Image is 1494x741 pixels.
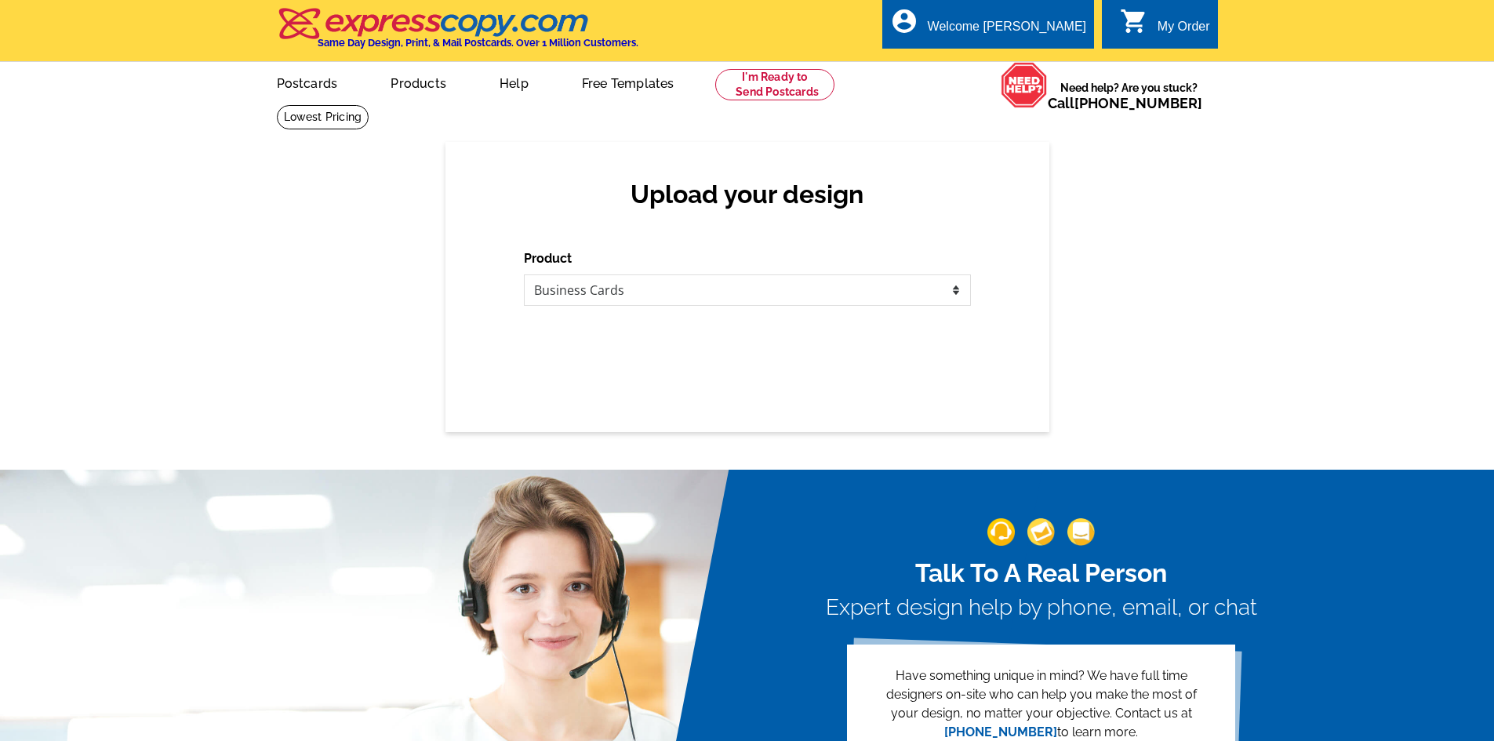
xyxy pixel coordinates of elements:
h2: Talk To A Real Person [826,558,1257,588]
i: account_circle [890,7,918,35]
a: shopping_cart My Order [1120,17,1210,37]
div: My Order [1158,20,1210,42]
i: shopping_cart [1120,7,1148,35]
div: Welcome [PERSON_NAME] [928,20,1086,42]
label: Product [524,249,572,268]
img: support-img-1.png [987,518,1015,546]
span: Call [1048,95,1202,111]
a: Postcards [252,64,363,100]
a: [PHONE_NUMBER] [1074,95,1202,111]
h3: Expert design help by phone, email, or chat [826,594,1257,621]
img: support-img-3_1.png [1067,518,1095,546]
h2: Upload your design [540,180,955,209]
a: Free Templates [557,64,700,100]
span: Need help? Are you stuck? [1048,80,1210,111]
a: Same Day Design, Print, & Mail Postcards. Over 1 Million Customers. [277,19,638,49]
h4: Same Day Design, Print, & Mail Postcards. Over 1 Million Customers. [318,37,638,49]
img: help [1001,62,1048,108]
img: support-img-2.png [1027,518,1055,546]
a: Products [365,64,471,100]
a: [PHONE_NUMBER] [944,725,1057,739]
a: Help [474,64,554,100]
